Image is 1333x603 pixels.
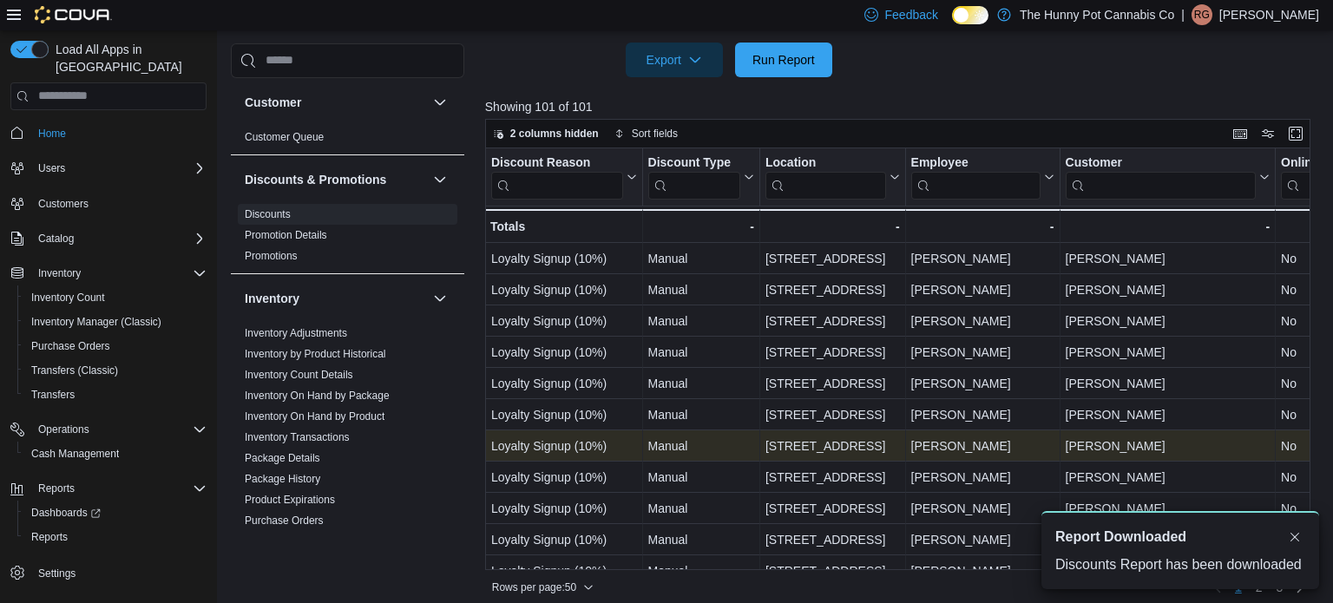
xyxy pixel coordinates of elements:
[245,514,324,528] span: Purchase Orders
[245,228,327,242] span: Promotion Details
[3,191,213,216] button: Customers
[491,560,637,581] div: Loyalty Signup (10%)
[24,287,207,308] span: Inventory Count
[31,228,81,249] button: Catalog
[245,368,353,382] span: Inventory Count Details
[1065,279,1270,300] div: [PERSON_NAME]
[38,423,89,436] span: Operations
[491,311,637,331] div: Loyalty Signup (10%)
[491,529,637,550] div: Loyalty Signup (10%)
[1055,527,1186,547] span: Report Downloaded
[24,336,207,357] span: Purchase Orders
[245,326,347,340] span: Inventory Adjustments
[245,207,291,221] span: Discounts
[1055,554,1305,575] div: Discounts Report has been downloaded
[626,43,723,77] button: Export
[1020,4,1174,25] p: The Hunny Pot Cannabis Co
[38,567,76,580] span: Settings
[24,527,207,547] span: Reports
[31,339,110,353] span: Purchase Orders
[910,529,1054,550] div: [PERSON_NAME]
[1065,154,1256,199] div: Customer
[245,250,298,262] a: Promotions
[491,279,637,300] div: Loyalty Signup (10%)
[245,208,291,220] a: Discounts
[31,563,82,584] a: Settings
[31,419,96,440] button: Operations
[245,290,299,307] h3: Inventory
[910,154,1040,199] div: Employee
[245,389,390,403] span: Inventory On Hand by Package
[38,127,66,141] span: Home
[735,43,832,77] button: Run Report
[245,131,324,143] a: Customer Queue
[17,442,213,466] button: Cash Management
[245,494,335,506] a: Product Expirations
[31,263,88,284] button: Inventory
[765,154,886,171] div: Location
[17,310,213,334] button: Inventory Manager (Classic)
[31,263,207,284] span: Inventory
[910,154,1054,199] button: Employee
[35,6,112,23] img: Cova
[31,419,207,440] span: Operations
[430,92,450,113] button: Customer
[910,498,1054,519] div: [PERSON_NAME]
[607,123,685,144] button: Sort fields
[17,358,213,383] button: Transfers (Classic)
[647,154,753,199] button: Discount Type
[1192,4,1212,25] div: Ryckolos Griffiths
[1065,342,1270,363] div: [PERSON_NAME]
[910,404,1054,425] div: [PERSON_NAME]
[245,410,384,423] span: Inventory On Hand by Product
[245,390,390,402] a: Inventory On Hand by Package
[1065,154,1256,171] div: Customer
[31,123,73,144] a: Home
[491,436,637,456] div: Loyalty Signup (10%)
[1055,527,1305,547] div: Notification
[647,311,753,331] div: Manual
[1230,123,1251,144] button: Keyboard shortcuts
[910,154,1040,171] div: Employee
[38,482,75,495] span: Reports
[38,266,81,280] span: Inventory
[1065,467,1270,488] div: [PERSON_NAME]
[31,364,118,377] span: Transfers (Classic)
[647,342,753,363] div: Manual
[231,127,464,154] div: Customer
[245,515,324,527] a: Purchase Orders
[1219,4,1319,25] p: [PERSON_NAME]
[1285,123,1306,144] button: Enter fullscreen
[510,127,599,141] span: 2 columns hidden
[245,493,335,507] span: Product Expirations
[752,51,815,69] span: Run Report
[17,501,213,525] a: Dashboards
[245,229,327,241] a: Promotion Details
[31,291,105,305] span: Inventory Count
[491,498,637,519] div: Loyalty Signup (10%)
[38,232,74,246] span: Catalog
[765,498,900,519] div: [STREET_ADDRESS]
[24,360,125,381] a: Transfers (Classic)
[430,169,450,190] button: Discounts & Promotions
[245,290,426,307] button: Inventory
[17,285,213,310] button: Inventory Count
[485,577,601,598] button: Rows per page:50
[31,315,161,329] span: Inventory Manager (Classic)
[245,473,320,485] a: Package History
[1181,4,1185,25] p: |
[1194,4,1210,25] span: RG
[647,498,753,519] div: Manual
[3,476,213,501] button: Reports
[24,502,207,523] span: Dashboards
[3,417,213,442] button: Operations
[952,6,988,24] input: Dark Mode
[765,373,900,394] div: [STREET_ADDRESS]
[491,248,637,269] div: Loyalty Signup (10%)
[430,288,450,309] button: Inventory
[910,216,1054,237] div: -
[1065,404,1270,425] div: [PERSON_NAME]
[24,311,207,332] span: Inventory Manager (Classic)
[31,158,207,179] span: Users
[952,24,953,25] span: Dark Mode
